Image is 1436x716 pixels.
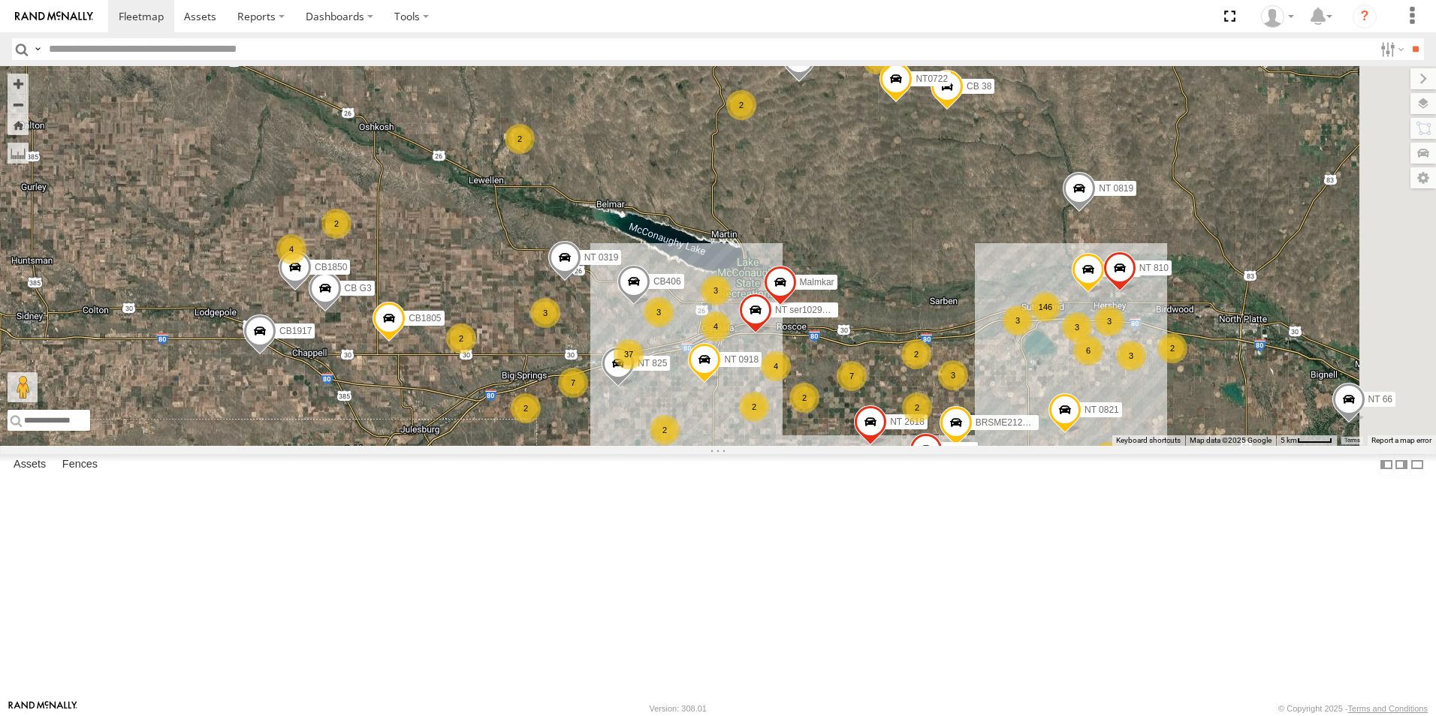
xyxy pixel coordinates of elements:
[8,94,29,115] button: Zoom out
[1410,167,1436,188] label: Map Settings
[32,38,44,60] label: Search Query
[1139,263,1169,273] span: NT 810
[1030,292,1060,322] div: 146
[614,339,644,369] div: 37
[1190,436,1272,444] span: Map data ©2025 Google
[55,454,105,475] label: Fences
[1348,704,1428,713] a: Terms and Conditions
[739,392,769,422] div: 2
[1276,435,1337,446] button: Map Scale: 5 km per 43 pixels
[530,298,560,328] div: 3
[946,444,975,455] span: NT 214
[938,360,968,390] div: 3
[1094,306,1124,336] div: 3
[8,143,29,164] label: Measure
[1256,5,1299,28] div: Al Bahnsen
[345,283,372,293] span: CB G3
[789,383,819,413] div: 2
[8,115,29,135] button: Zoom Home
[409,313,441,323] span: CB1805
[1116,435,1181,446] button: Keyboard shortcuts
[1371,436,1431,444] a: Report a map error
[1368,394,1392,405] span: NT 66
[1116,341,1146,371] div: 3
[8,701,77,716] a: Visit our Website
[967,82,991,92] span: CB 38
[775,305,837,315] span: NT ser1029725
[800,277,834,287] span: Malmkar
[724,354,759,365] span: NT 0918
[279,326,312,336] span: CB1917
[8,74,29,94] button: Zoom in
[1003,305,1033,335] div: 3
[902,393,932,423] div: 2
[638,358,667,369] span: NT 825
[1394,454,1409,476] label: Dock Summary Table to the Right
[726,90,756,120] div: 2
[558,368,588,398] div: 7
[1353,5,1377,29] i: ?
[1344,438,1360,444] a: Terms (opens in new tab)
[1099,183,1133,194] span: NT 0819
[446,323,476,353] div: 2
[1085,405,1119,415] span: NT 0821
[701,311,731,341] div: 4
[1157,333,1187,363] div: 2
[15,11,93,22] img: rand-logo.svg
[321,209,351,239] div: 2
[890,417,925,427] span: NT 2618
[837,361,867,391] div: 7
[1374,38,1407,60] label: Search Filter Options
[505,124,535,154] div: 2
[916,74,948,84] span: NT0722
[976,418,1078,429] span: BRSME21213419025970
[1062,312,1092,342] div: 3
[1281,436,1297,444] span: 5 km
[901,339,931,369] div: 2
[6,454,53,475] label: Assets
[276,234,306,264] div: 4
[644,297,674,327] div: 3
[653,276,681,287] span: CB406
[1278,704,1428,713] div: © Copyright 2025 -
[761,351,791,381] div: 4
[511,393,541,423] div: 2
[650,704,707,713] div: Version: 308.01
[1093,442,1123,472] div: 2
[8,372,38,402] button: Drag Pegman onto the map to open Street View
[584,252,619,263] span: NT 0319
[650,415,680,445] div: 2
[701,275,731,305] div: 3
[1410,454,1425,476] label: Hide Summary Table
[1379,454,1394,476] label: Dock Summary Table to the Left
[315,263,347,273] span: CB1850
[1073,335,1103,366] div: 6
